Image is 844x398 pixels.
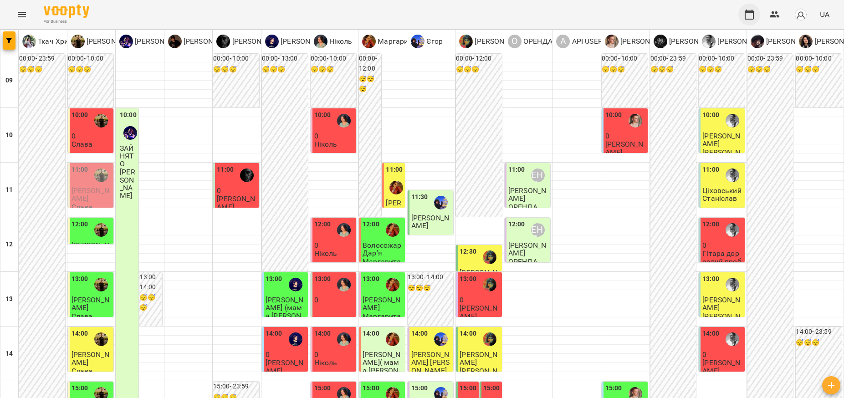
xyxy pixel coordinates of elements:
[337,332,351,346] div: Ніколь
[85,36,142,47] p: [PERSON_NAME]
[702,110,719,120] label: 10:00
[363,274,379,284] label: 13:00
[314,383,331,393] label: 15:00
[483,278,496,291] img: Настя Поганка
[94,168,108,182] img: Слава Болбі
[314,274,331,284] label: 13:00
[337,114,351,128] div: Ніколь
[72,186,109,203] span: [PERSON_NAME]
[337,223,351,237] div: Ніколь
[411,192,428,202] label: 11:30
[483,383,500,393] label: 15:00
[459,35,473,48] img: Н
[133,36,190,47] p: [PERSON_NAME]
[726,278,739,291] img: Андрей Головерда
[386,165,403,175] label: 11:00
[213,65,259,75] h6: 😴😴😴
[217,187,257,194] p: 0
[434,196,448,209] img: Єгор
[213,54,259,64] h6: 00:00 - 10:00
[139,272,162,292] h6: 13:00 - 14:00
[265,35,363,48] div: Ярослав [гітара]
[702,165,719,175] label: 11:00
[556,35,570,48] div: A
[602,54,648,64] h6: 00:00 - 10:00
[266,274,282,284] label: 13:00
[139,293,162,312] h6: 😴😴😴
[702,351,743,358] p: 0
[702,359,743,375] p: [PERSON_NAME]
[230,36,287,47] p: [PERSON_NAME]
[337,278,351,291] img: Ніколь
[5,76,13,86] h6: 09
[522,36,552,47] p: ОРЕНДА
[531,168,545,182] div: ОРЕНДА
[822,376,840,394] button: Створити урок
[120,110,137,120] label: 10:00
[726,114,739,128] img: Андрей Головерда
[314,351,355,358] p: 0
[119,35,190,48] div: Христина Андреєва
[311,54,357,64] h6: 00:00 - 10:00
[363,329,379,339] label: 14:00
[72,383,88,393] label: 15:00
[314,241,355,249] p: 0
[408,283,454,293] h6: 😴😴😴
[94,114,108,128] img: Слава Болбі
[508,219,525,230] label: 12:00
[363,312,401,320] p: Маргарита
[314,250,338,257] p: Ніколь
[314,296,355,304] p: 0
[22,35,80,48] a: Т Ткач Христя
[314,35,327,48] img: Н
[240,168,254,182] div: Олег
[363,350,401,383] span: [PERSON_NAME]( мама [PERSON_NAME])
[5,349,13,359] h6: 14
[456,54,502,64] h6: 00:00 - 12:00
[508,203,537,211] p: ОРЕНДА
[71,35,85,48] img: С
[314,132,355,140] p: 0
[702,35,772,48] a: А [PERSON_NAME]
[654,35,667,48] img: К
[216,35,287,48] a: О [PERSON_NAME]
[168,35,239,48] a: А [PERSON_NAME]
[72,110,88,120] label: 10:00
[460,350,497,367] span: [PERSON_NAME]
[460,383,476,393] label: 15:00
[362,35,416,48] a: М Маргарита
[386,278,399,291] img: Маргарита
[72,367,93,375] p: Слава
[5,185,13,195] h6: 11
[5,130,13,140] h6: 10
[460,329,476,339] label: 14:00
[72,329,88,339] label: 14:00
[289,332,302,346] img: Ярослав [гітара]
[460,304,500,320] p: [PERSON_NAME]
[386,223,399,237] img: Маргарита
[456,65,502,75] h6: 😴😴😴
[702,148,743,164] p: [PERSON_NAME]
[699,65,745,75] h6: 😴😴😴
[72,296,109,312] span: [PERSON_NAME]
[508,258,537,265] p: ОРЕНДА
[411,214,449,230] span: [PERSON_NAME]
[726,168,739,182] img: Андрей Головерда
[19,65,65,75] h6: 😴😴😴
[311,65,357,75] h6: 😴😴😴
[44,5,89,18] img: Voopty Logo
[602,65,648,75] h6: 😴😴😴
[605,140,646,156] p: [PERSON_NAME]
[386,332,399,346] img: Маргарита
[796,327,842,337] h6: 14:00 - 23:59
[5,294,13,304] h6: 13
[699,54,745,64] h6: 00:00 - 10:00
[702,296,740,312] span: [PERSON_NAME]
[411,35,425,48] img: Є
[94,332,108,346] img: Слава Болбі
[483,332,496,346] div: Настя Поганка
